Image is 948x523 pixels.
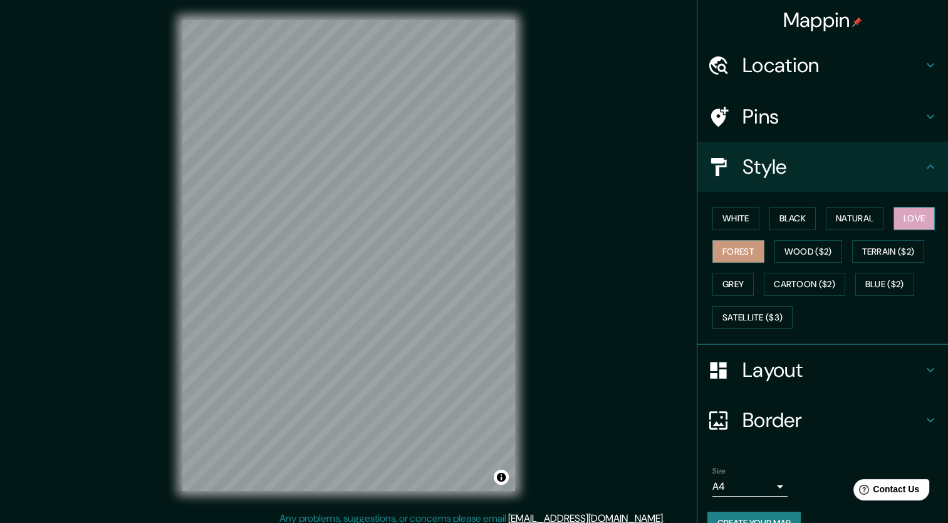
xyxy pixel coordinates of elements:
button: White [712,207,759,230]
button: Natural [826,207,883,230]
h4: Pins [742,104,923,129]
button: Toggle attribution [494,470,509,485]
h4: Layout [742,357,923,383]
button: Love [893,207,935,230]
div: A4 [712,477,788,497]
h4: Location [742,53,923,78]
div: Border [697,395,948,445]
button: Wood ($2) [774,240,842,263]
div: Style [697,142,948,192]
iframe: Help widget launcher [836,474,934,509]
button: Terrain ($2) [852,240,925,263]
div: Pins [697,92,948,142]
canvas: Map [182,20,515,491]
label: Size [712,466,726,477]
div: Location [697,40,948,90]
button: Forest [712,240,764,263]
button: Blue ($2) [855,273,914,296]
img: pin-icon.png [852,17,862,27]
div: Layout [697,345,948,395]
h4: Style [742,154,923,179]
h4: Mappin [783,8,863,33]
button: Satellite ($3) [712,306,793,329]
button: Black [769,207,816,230]
button: Grey [712,273,754,296]
button: Cartoon ($2) [764,273,845,296]
h4: Border [742,408,923,433]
